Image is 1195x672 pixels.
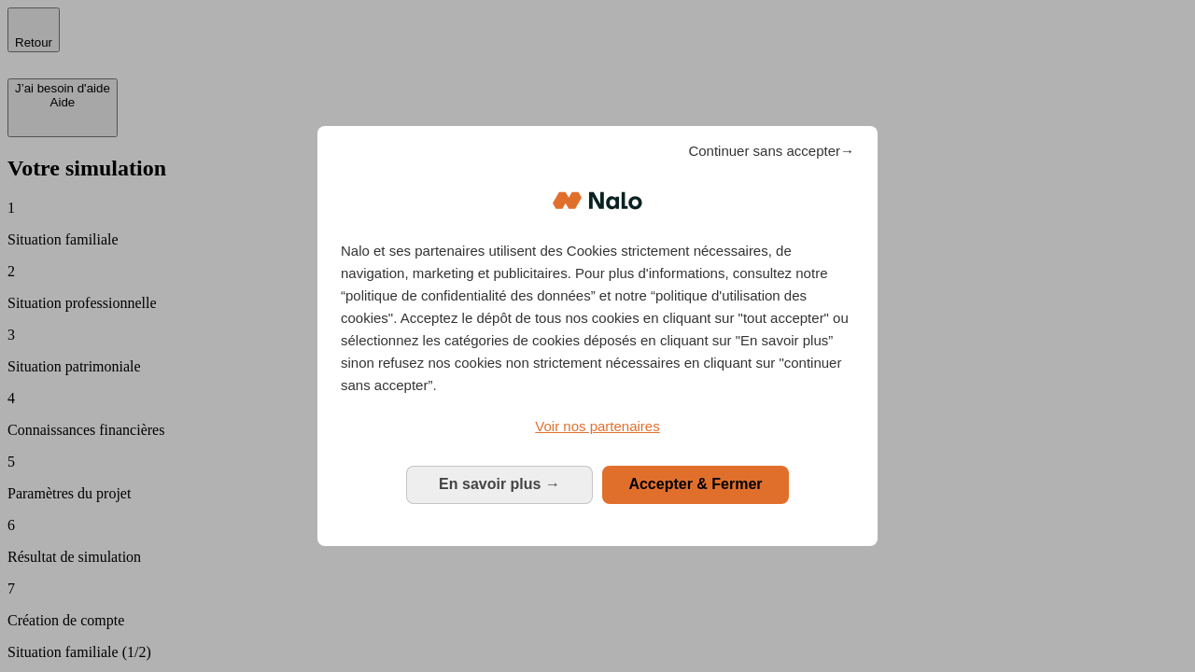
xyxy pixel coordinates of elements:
button: En savoir plus: Configurer vos consentements [406,466,593,503]
p: Nalo et ses partenaires utilisent des Cookies strictement nécessaires, de navigation, marketing e... [341,240,854,397]
a: Voir nos partenaires [341,415,854,438]
span: Accepter & Fermer [628,476,762,492]
span: Voir nos partenaires [535,418,659,434]
span: En savoir plus → [439,476,560,492]
button: Accepter & Fermer: Accepter notre traitement des données et fermer [602,466,789,503]
div: Bienvenue chez Nalo Gestion du consentement [317,126,878,545]
img: Logo [553,173,642,229]
span: Continuer sans accepter→ [688,140,854,162]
